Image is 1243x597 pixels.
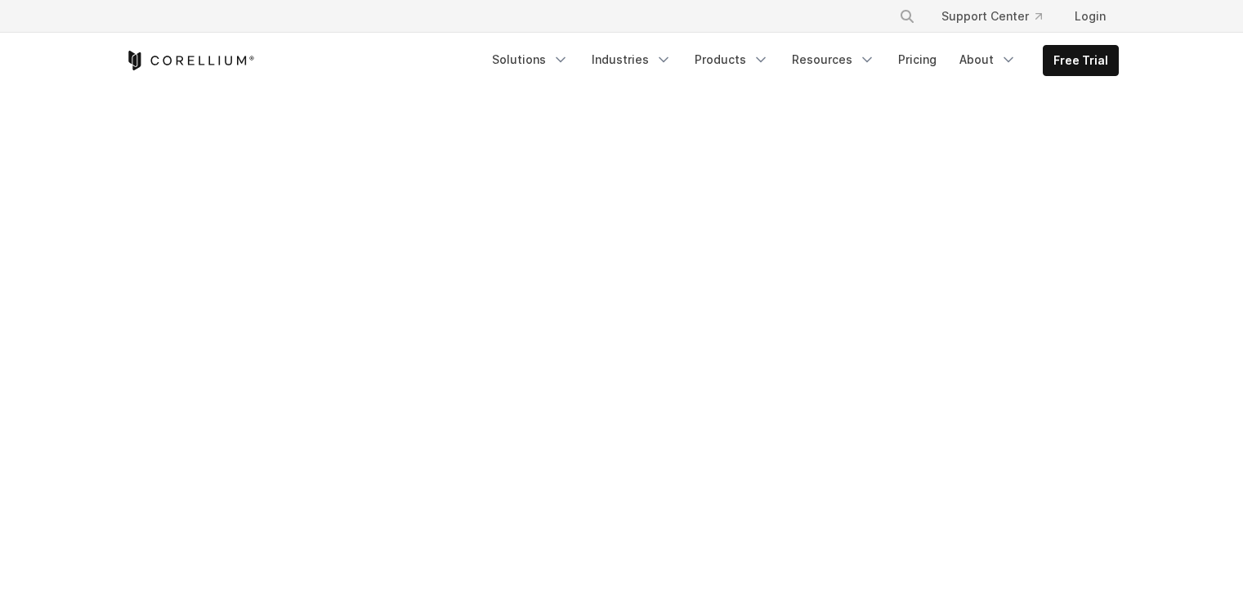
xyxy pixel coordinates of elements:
a: Industries [582,45,682,74]
a: Login [1062,2,1119,31]
a: Products [685,45,779,74]
a: Support Center [928,2,1055,31]
a: About [950,45,1026,74]
a: Free Trial [1044,46,1118,75]
a: Resources [782,45,885,74]
a: Pricing [888,45,946,74]
div: Navigation Menu [482,45,1119,76]
button: Search [892,2,922,31]
a: Solutions [482,45,579,74]
a: Corellium Home [125,51,255,70]
div: Navigation Menu [879,2,1119,31]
